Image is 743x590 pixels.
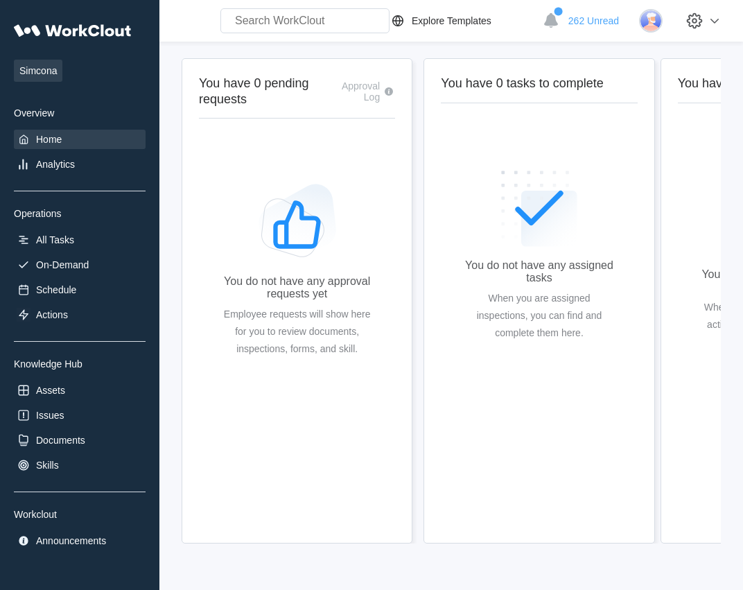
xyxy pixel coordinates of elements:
[441,76,637,92] h2: You have 0 tasks to complete
[14,155,146,174] a: Analytics
[36,435,85,446] div: Documents
[14,208,146,219] div: Operations
[36,385,65,396] div: Assets
[36,309,68,320] div: Actions
[412,15,491,26] div: Explore Templates
[14,358,146,370] div: Knowledge Hub
[463,259,615,284] div: You do not have any assigned tasks
[220,8,390,33] input: Search WorkClout
[199,76,333,107] h2: You have 0 pending requests
[639,9,663,33] img: user-3.png
[14,381,146,400] a: Assets
[36,535,106,546] div: Announcements
[14,130,146,149] a: Home
[14,509,146,520] div: Workclout
[390,12,536,29] a: Explore Templates
[14,431,146,450] a: Documents
[36,410,64,421] div: Issues
[14,406,146,425] a: Issues
[14,60,62,82] span: Simcona
[14,305,146,324] a: Actions
[36,134,62,145] div: Home
[36,284,76,295] div: Schedule
[221,306,373,358] div: Employee requests will show here for you to review documents, inspections, forms, and skill.
[36,159,75,170] div: Analytics
[14,531,146,550] a: Announcements
[333,80,380,103] div: Approval Log
[221,275,373,300] div: You do not have any approval requests yet
[36,460,59,471] div: Skills
[14,230,146,250] a: All Tasks
[14,255,146,275] a: On-Demand
[36,259,89,270] div: On-Demand
[568,15,619,26] span: 262 Unread
[14,107,146,119] div: Overview
[14,280,146,300] a: Schedule
[36,234,74,245] div: All Tasks
[463,290,615,342] div: When you are assigned inspections, you can find and complete them here.
[14,455,146,475] a: Skills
